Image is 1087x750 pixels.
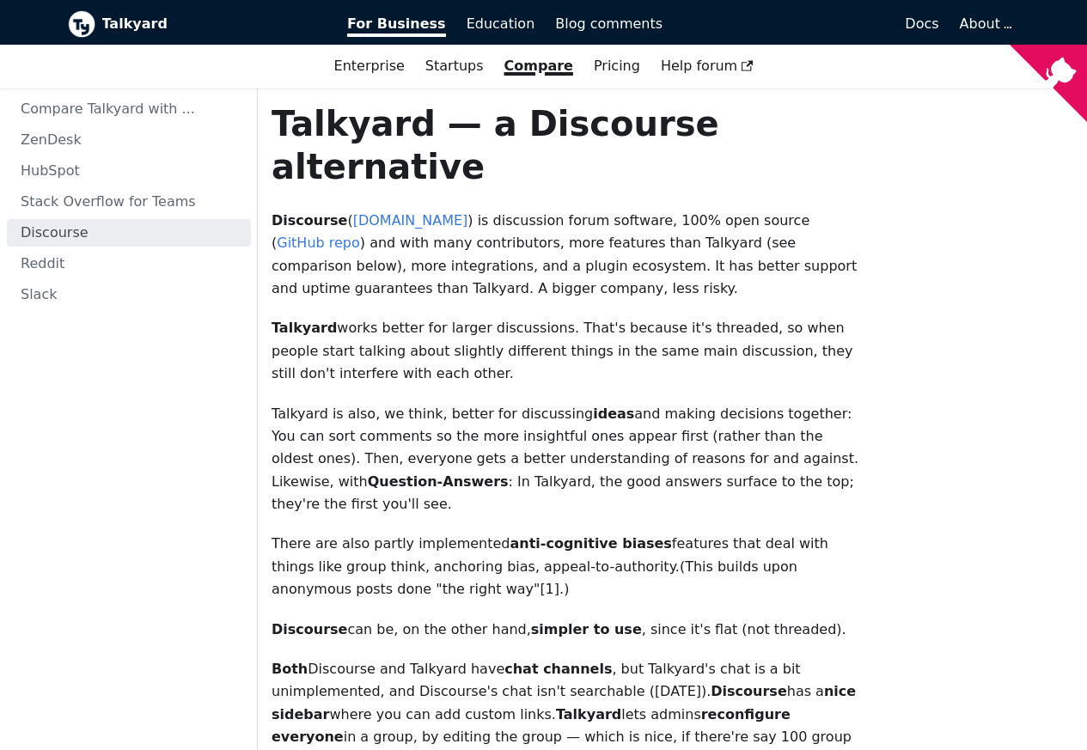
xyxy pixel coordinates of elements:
strong: chat channels [504,661,612,677]
strong: Discourse [711,683,786,699]
strong: simpler to use [531,621,642,637]
p: Talkyard is also, we think, better for discussing and making decisions together: You can sort com... [272,403,866,516]
a: Enterprise [324,52,415,81]
p: ( ) is discussion forum software, 100% open source ( ) and with many contributors, more features ... [272,210,866,301]
a: Reddit [7,250,251,277]
a: [DOMAIN_NAME] [353,212,468,229]
a: Education [456,9,546,39]
span: Education [467,15,535,32]
p: There are also partly implemented features that deal with things like group think, anchoring bias... [272,533,866,601]
strong: Discourse [272,621,347,637]
span: For Business [347,15,446,37]
h1: Talkyard — a Discourse alternative [272,102,866,188]
strong: nice sidebar [272,683,856,722]
a: For Business [337,9,456,39]
a: Slack [7,281,251,308]
img: Talkyard logo [68,10,95,38]
strong: Talkyard [272,320,337,336]
a: Stack Overflow for Teams [7,188,251,216]
span: Blog comments [555,15,663,32]
strong: anti-cognitive biases [510,535,671,552]
strong: Discourse [272,212,347,229]
strong: ideas [593,405,634,422]
a: Startups [415,52,494,81]
p: can be, on the other hand, , since it's flat (not threaded). [272,619,866,641]
a: Discourse [7,219,251,247]
b: Talkyard [102,13,324,35]
a: Blog comments [545,9,673,39]
a: Docs [673,9,950,39]
a: About [960,15,1010,32]
strong: reconfigure everyone [272,706,791,745]
a: Compare [504,58,573,74]
span: Help forum [661,58,754,74]
a: Pricing [583,52,650,81]
a: Help forum [650,52,764,81]
a: ZenDesk [7,126,251,154]
span: Docs [905,15,938,32]
a: GitHub repo [277,235,360,251]
p: works better for larger discussions. That's because it's threaded, so when people start talking a... [272,317,866,385]
a: HubSpot [7,157,251,185]
a: Compare Talkyard with ... [7,95,251,123]
strong: Talkyard [556,706,621,723]
a: Talkyard logoTalkyard [68,10,324,38]
strong: Both [272,661,308,677]
strong: Question-Answers [368,473,509,490]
